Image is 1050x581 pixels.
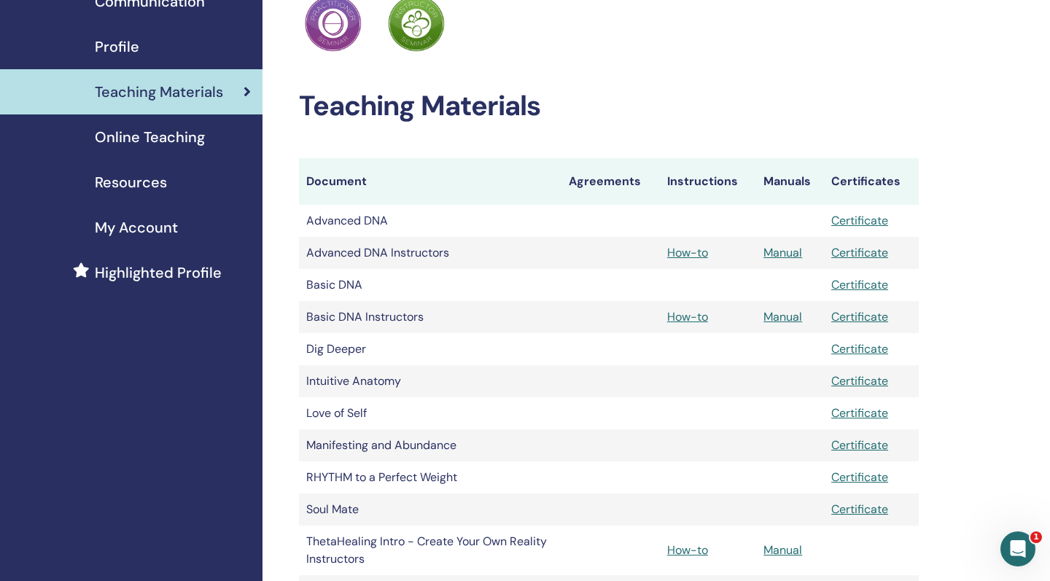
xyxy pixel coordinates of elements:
td: RHYTHM to a Perfect Weight [299,461,561,494]
span: Teaching Materials [95,81,223,103]
a: Certificate [831,437,888,453]
th: Agreements [561,158,660,205]
a: Manual [763,542,802,558]
span: Online Teaching [95,126,205,148]
th: Instructions [660,158,756,205]
td: Love of Self [299,397,561,429]
span: 1 [1030,531,1042,543]
a: Certificate [831,309,888,324]
td: Dig Deeper [299,333,561,365]
a: Certificate [831,341,888,356]
span: Resources [95,171,167,193]
a: Certificate [831,405,888,421]
a: How-to [667,245,708,260]
td: Basic DNA Instructors [299,301,561,333]
h2: Teaching Materials [299,90,919,123]
td: Basic DNA [299,269,561,301]
td: Advanced DNA Instructors [299,237,561,269]
th: Certificates [824,158,919,205]
a: Manual [763,309,802,324]
a: Certificate [831,502,888,517]
th: Document [299,158,561,205]
a: Certificate [831,469,888,485]
span: Profile [95,36,139,58]
td: ThetaHealing Intro - Create Your Own Reality Instructors [299,526,561,575]
a: How-to [667,309,708,324]
td: Manifesting and Abundance [299,429,561,461]
a: Manual [763,245,802,260]
span: Highlighted Profile [95,262,222,284]
a: Certificate [831,277,888,292]
td: Intuitive Anatomy [299,365,561,397]
td: Soul Mate [299,494,561,526]
a: Certificate [831,245,888,260]
th: Manuals [756,158,824,205]
a: Certificate [831,373,888,389]
a: How-to [667,542,708,558]
a: Certificate [831,213,888,228]
iframe: Intercom live chat [1000,531,1035,566]
span: My Account [95,217,178,238]
td: Advanced DNA [299,205,561,237]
